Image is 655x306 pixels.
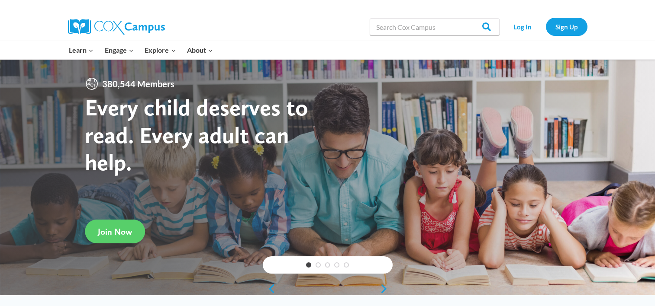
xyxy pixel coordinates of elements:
img: Cox Campus [68,19,165,35]
a: Log In [504,18,542,35]
span: Engage [105,45,134,56]
a: Join Now [85,220,145,243]
span: 380,544 Members [99,77,178,91]
strong: Every child deserves to read. Every adult can help. [85,93,308,176]
span: Learn [69,45,94,56]
nav: Primary Navigation [64,41,219,59]
a: previous [263,284,276,294]
a: 4 [334,262,339,268]
a: 5 [344,262,349,268]
a: 2 [316,262,321,268]
a: next [380,284,393,294]
div: content slider buttons [263,280,393,297]
a: 3 [325,262,330,268]
span: Join Now [98,226,132,237]
span: Explore [145,45,176,56]
input: Search Cox Campus [370,18,500,35]
a: 1 [306,262,311,268]
span: About [187,45,213,56]
nav: Secondary Navigation [504,18,587,35]
a: Sign Up [546,18,587,35]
